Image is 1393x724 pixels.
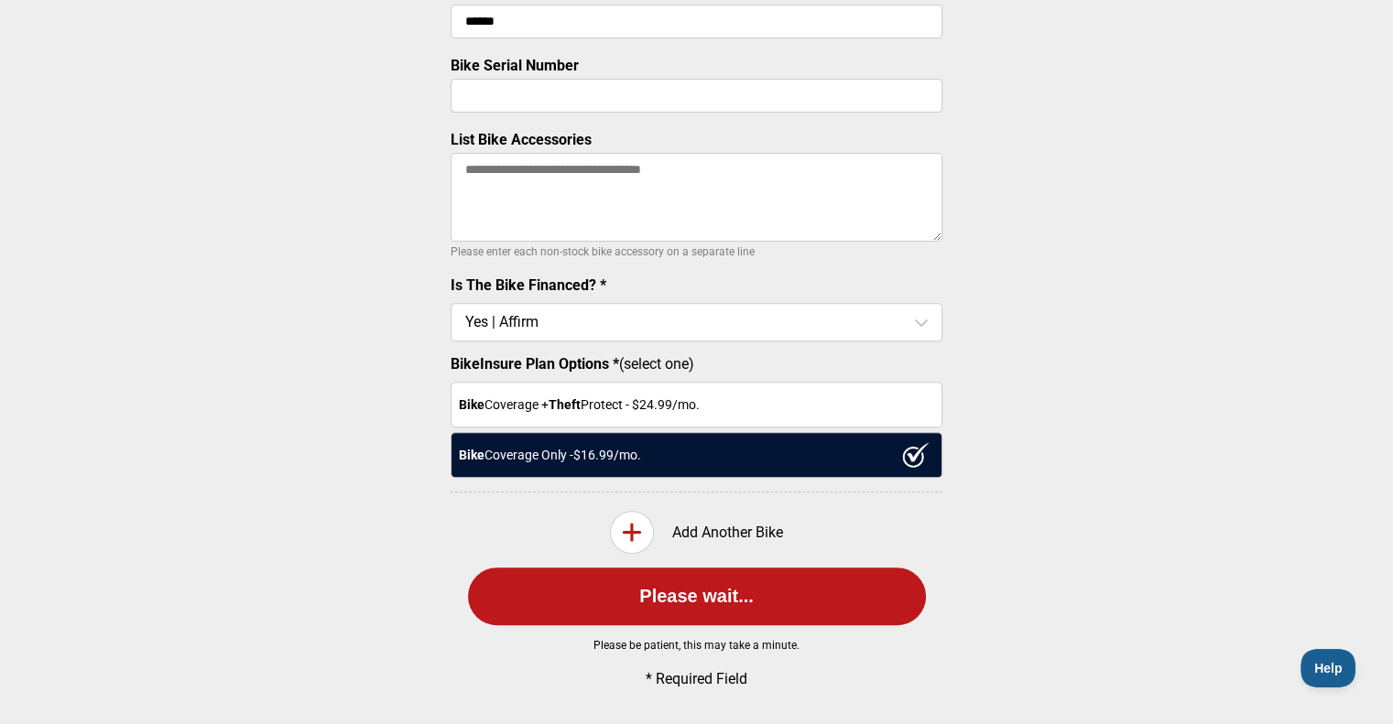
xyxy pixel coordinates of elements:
button: Please wait... [468,567,926,625]
label: Is The Bike Financed? * [451,276,606,294]
div: Coverage Only - $16.99 /mo. [451,432,942,478]
iframe: Toggle Customer Support [1300,649,1356,687]
strong: Bike [459,397,484,412]
strong: Bike [459,448,484,462]
label: Bike Serial Number [451,57,579,74]
p: Please be patient, this may take a minute. [422,639,972,652]
label: List Bike Accessories [451,131,592,148]
p: * Required Field [482,670,912,687]
p: Please enter each non-stock bike accessory on a separate line [451,241,942,263]
img: ux1sgP1Haf775SAghJI38DyDlYP+32lKFAAAAAElFTkSuQmCC [902,442,930,468]
div: Coverage + Protect - $ 24.99 /mo. [451,382,942,427]
div: Add Another Bike [451,511,942,554]
label: (select one) [451,355,942,373]
strong: BikeInsure Plan Options * [451,355,619,373]
strong: Theft [549,397,581,412]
